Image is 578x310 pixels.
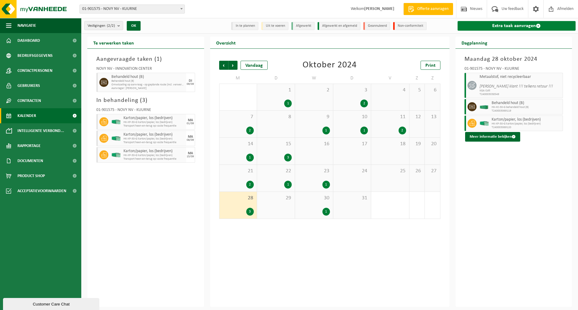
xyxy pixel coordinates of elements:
[318,22,360,30] li: Afgewerkt en afgemeld
[409,73,425,84] td: Z
[298,141,330,147] span: 16
[480,121,489,126] img: HK-XP-30-GN-00
[80,5,185,13] span: 01-901575 - NOVY NV - KUURNE
[374,168,406,174] span: 25
[188,152,193,155] div: MA
[260,114,292,120] span: 8
[465,132,520,142] button: Meer informatie bekijken
[428,114,437,120] span: 13
[222,141,254,147] span: 14
[284,154,292,161] div: 3
[412,141,421,147] span: 19
[17,123,64,138] span: Intelligente verbond...
[492,126,561,129] span: T240003069120
[492,101,561,106] span: Behandeld hout (B)
[17,48,53,63] span: Bedrijfsgegevens
[421,61,440,70] a: Print
[261,22,288,30] li: Uit te voeren
[336,195,368,201] span: 31
[257,73,295,84] td: D
[480,93,561,96] span: T240003038549
[480,75,561,79] span: Metaalstof, niet recycleerbaar
[123,124,185,128] span: Transport heen-en-terug op vaste frequentie
[222,114,254,120] span: 7
[222,168,254,174] span: 21
[17,18,36,33] span: Navigatie
[374,87,406,94] span: 4
[111,136,120,141] img: HK-XP-30-GN-00
[246,208,254,216] div: 3
[298,195,330,201] span: 30
[111,153,120,157] img: HK-XP-30-GN-00
[360,127,368,134] div: 1
[96,96,195,105] h3: In behandeling ( )
[260,87,292,94] span: 1
[17,33,40,48] span: Dashboard
[88,21,115,30] span: Vestigingen
[336,87,368,94] span: 3
[142,97,145,103] span: 3
[111,120,120,124] img: HK-XP-30-GN-00
[333,73,371,84] td: D
[111,83,185,87] span: Omwisseling op aanvraag - op geplande route (incl. verwerking)
[425,63,436,68] span: Print
[123,116,185,121] span: Karton/papier, los (bedrijven)
[455,37,493,48] h2: Dagplanning
[188,135,193,139] div: MA
[157,56,160,62] span: 1
[412,114,421,120] span: 12
[336,168,368,174] span: 24
[123,149,185,154] span: Karton/papier, los (bedrijven)
[228,61,238,70] span: Volgende
[363,22,390,30] li: Geannuleerd
[17,93,41,108] span: Contracten
[284,100,292,107] div: 1
[260,141,292,147] span: 15
[123,154,185,157] span: HK-XP-30-G karton/papier, los (bedrijven)
[246,127,254,134] div: 2
[465,67,563,73] div: 01-901575 - NOVY NV - KUURNE
[123,141,185,144] span: Transport heen-en-terug op vaste frequentie
[260,168,292,174] span: 22
[87,37,140,48] h2: Te verwerken taken
[241,61,268,70] div: Vandaag
[260,195,292,201] span: 29
[96,55,195,64] h3: Aangevraagde taken ( )
[458,21,576,31] a: Extra taak aanvragen
[246,181,254,189] div: 2
[492,106,561,109] span: HK-XC-30-G behandeld hout (B)
[425,73,440,84] td: Z
[96,108,195,114] div: 01-901575 - NOVY NV - KUURNE
[412,87,421,94] span: 5
[111,79,185,83] span: Behandeld hout (B)
[17,63,52,78] span: Contactpersonen
[412,168,421,174] span: 26
[3,297,101,310] iframe: chat widget
[364,7,394,11] strong: [PERSON_NAME]
[187,122,194,125] div: 01/09
[231,22,258,30] li: In te plannen
[492,109,561,113] span: T240003069119
[399,127,406,134] div: 2
[107,24,115,28] count: (2/2)
[219,73,257,84] td: M
[210,37,242,48] h2: Overzicht
[17,168,45,183] span: Product Shop
[295,73,333,84] td: W
[123,121,185,124] span: HK-XP-30-G karton/papier, los (bedrijven)
[336,114,368,120] span: 10
[222,195,254,201] span: 28
[79,5,185,14] span: 01-901575 - NOVY NV - KUURNE
[480,84,553,89] i: [PERSON_NAME] klant !!! telkens retour !!!
[17,108,36,123] span: Kalender
[480,89,561,93] span: KGA Colli
[84,21,123,30] button: Vestigingen(2/2)
[17,153,43,168] span: Documenten
[17,183,66,198] span: Acceptatievoorwaarden
[480,105,489,109] img: HK-XC-30-GN-00
[428,141,437,147] span: 20
[336,141,368,147] span: 17
[298,114,330,120] span: 9
[416,6,450,12] span: Offerte aanvragen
